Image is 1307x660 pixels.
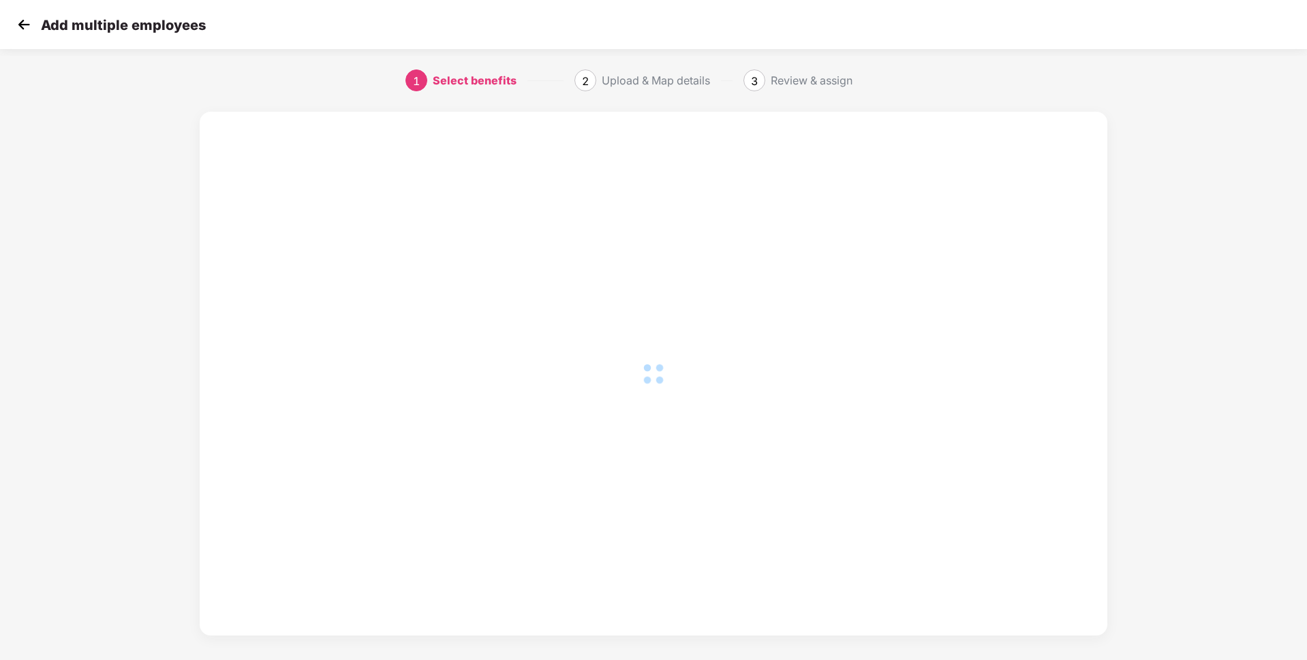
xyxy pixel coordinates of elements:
span: 3 [751,74,758,88]
div: Upload & Map details [602,69,710,91]
div: Review & assign [771,69,852,91]
span: 1 [413,74,420,88]
img: svg+xml;base64,PHN2ZyB4bWxucz0iaHR0cDovL3d3dy53My5vcmcvMjAwMC9zdmciIHdpZHRoPSIzMCIgaGVpZ2h0PSIzMC... [14,14,34,35]
span: 2 [582,74,589,88]
p: Add multiple employees [41,17,206,33]
div: Select benefits [433,69,517,91]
